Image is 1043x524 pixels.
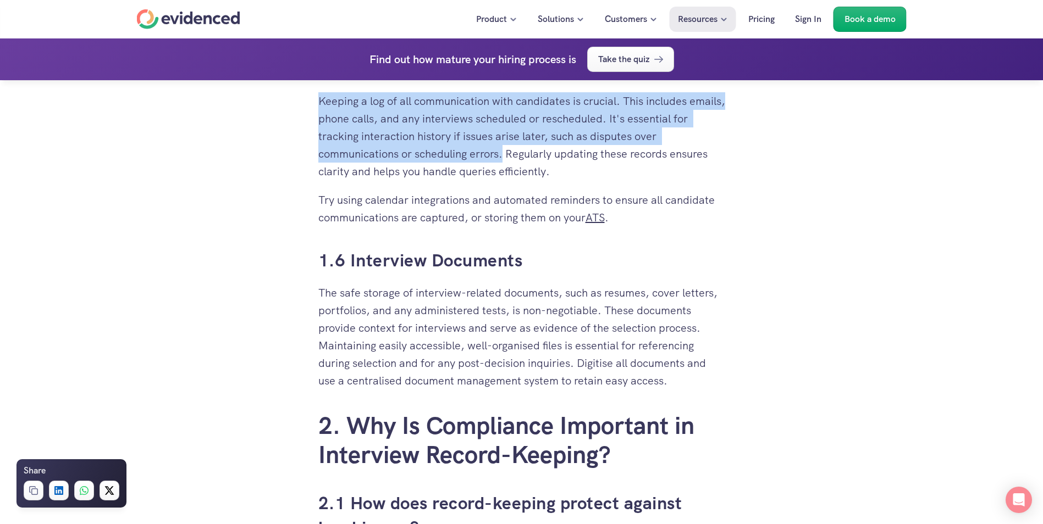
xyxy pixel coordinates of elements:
p: Keeping a log of all communication with candidates is crucial. This includes emails, phone calls,... [318,92,725,180]
h6: Share [24,464,46,478]
p: Solutions [538,12,574,26]
p: The safe storage of interview-related documents, such as resumes, cover letters, portfolios, and ... [318,284,725,389]
p: Product [476,12,507,26]
p: Book a demo [845,12,896,26]
a: Sign In [787,7,830,32]
a: Take the quiz [587,47,674,72]
p: Try using calendar integrations and automated reminders to ensure all candidate communications ar... [318,191,725,226]
a: 1.6 Interview Documents [318,249,523,272]
p: Resources [678,12,718,26]
p: Pricing [748,12,775,26]
a: ATS [586,210,605,225]
a: Home [137,9,240,29]
p: Customers [605,12,647,26]
a: 2. Why Is Compliance Important in Interview Record-Keeping? [318,410,700,470]
a: Pricing [740,7,783,32]
h4: Find out how mature your hiring process is [369,51,576,68]
p: Take the quiz [598,52,649,66]
div: Open Intercom Messenger [1006,487,1032,513]
a: Book a demo [834,7,907,32]
p: Sign In [795,12,821,26]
